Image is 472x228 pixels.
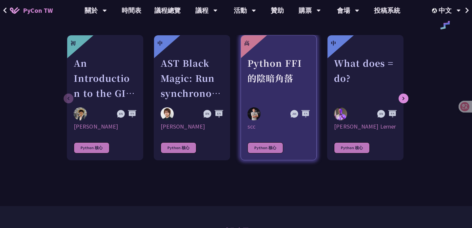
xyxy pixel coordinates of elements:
div: scc [247,123,310,131]
div: An Introduction to the GIL for Python Beginners: Disabling It in Python 3.13 and Leveraging Concu... [74,56,136,101]
div: [PERSON_NAME] [161,123,223,131]
div: Python FFI 的陰暗角落 [247,56,310,101]
div: Python 核心 [74,142,109,153]
a: 中 AST Black Magic: Run synchronous Python code on asynchronous Pyodide Yuichiro Tachibana [PERSON... [154,35,230,160]
div: 中 [157,39,163,47]
div: Python 核心 [161,142,196,153]
a: 中 What does = do? Reuven M. Lerner [PERSON_NAME] Lerner Python 核心 [327,35,403,160]
a: 初 An Introduction to the GIL for Python Beginners: Disabling It in Python 3.13 and Leveraging Con... [67,35,143,160]
img: Reuven M. Lerner [334,107,347,122]
a: 高 Python FFI 的陰暗角落 scc scc Python 核心 [241,35,317,160]
div: Python 核心 [334,142,370,153]
img: scc [247,107,261,120]
img: Yuichiro Tachibana [161,107,174,120]
div: 高 [244,39,249,47]
a: PyCon TW [3,2,59,19]
div: 中 [331,39,336,47]
span: PyCon TW [23,6,53,15]
div: [PERSON_NAME] [74,123,136,131]
div: 初 [70,39,76,47]
div: AST Black Magic: Run synchronous Python code on asynchronous Pyodide [161,56,223,101]
img: Locale Icon [432,8,439,13]
div: What does = do? [334,56,397,101]
div: Python 核心 [247,142,283,153]
img: Yu Saito [74,107,87,120]
img: Home icon of PyCon TW 2025 [10,7,20,14]
div: [PERSON_NAME] Lerner [334,123,397,131]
